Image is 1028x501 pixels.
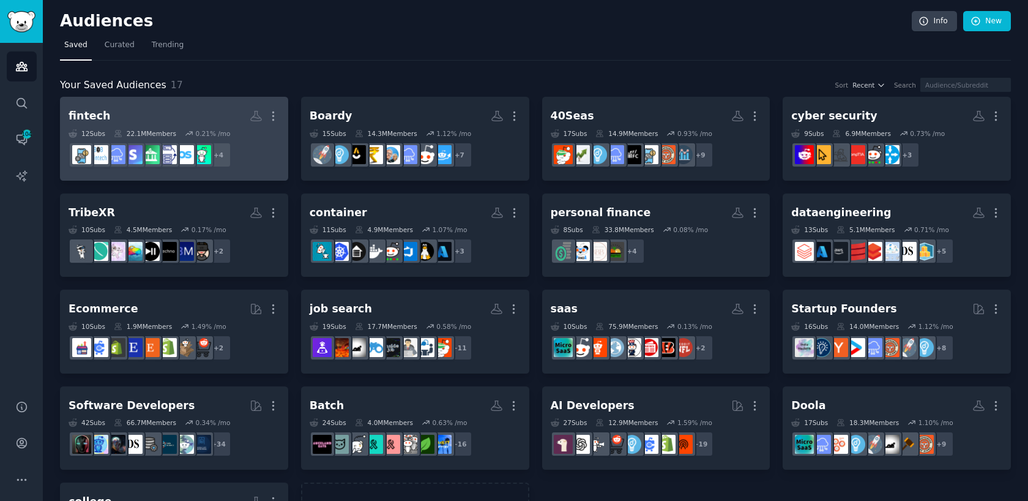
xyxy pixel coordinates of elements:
div: 14.3M Members [355,129,417,138]
img: GrowthHacking [829,435,848,454]
div: 17.7M Members [355,322,417,331]
div: 17 Sub s [551,129,587,138]
img: startup [846,338,865,357]
img: artificial [89,435,108,454]
div: + 3 [447,238,472,264]
div: fintech [69,108,111,124]
div: 42 Sub s [69,418,105,427]
img: shopify [158,338,177,357]
img: Techno [158,242,177,261]
div: saas [551,301,578,317]
span: Trending [152,40,184,51]
a: Info [912,11,957,32]
img: cybersecurity [795,145,814,164]
img: SaaS [812,435,831,454]
img: indiehackers [795,338,814,357]
div: 24 Sub s [310,418,346,427]
img: socialanxiety [398,435,417,454]
div: + 34 [206,431,231,457]
button: Recent [852,81,885,89]
img: sysadmin [863,145,882,164]
img: databricks [795,242,814,261]
div: 9 Sub s [791,129,824,138]
div: + 8 [928,335,954,361]
img: aws [829,242,848,261]
img: Etsy [141,338,160,357]
div: 19 Sub s [310,322,346,331]
div: 27 Sub s [551,418,587,427]
img: politics [622,338,641,357]
img: sysadmin [381,242,400,261]
img: adhd_anxiety [364,435,383,454]
div: 10 Sub s [551,322,587,331]
img: CyberSecurityAdvice [812,145,831,164]
div: 0.34 % /mo [195,418,230,427]
a: AI Developers27Subs12.9MMembers1.59% /mo+19B2BForHireshopifyecommercemarketingEntrepreneurecommer... [542,386,770,470]
img: Entrepreneur [588,145,607,164]
img: Vive [89,242,108,261]
div: + 11 [447,335,472,361]
div: Boardy [310,108,352,124]
div: 12.9M Members [595,418,658,427]
a: Doola17Subs18.3MMembers1.10% /mo+9EntrepreneurRideAlonglawantiworkstartupsEntrepreneurGrowthHacki... [783,386,1011,470]
a: saas10Subs75.9MMembers0.13% /mo+2nflbengalsBreakingNews24hrpoliticsnewssportssalesmicrosaas [542,290,770,374]
a: Software Developers42Subs66.7MMembers0.34% /mo+34MobileAppDevelopersdataisbeautifulDataSciencePro... [60,386,288,470]
img: oculus [72,242,91,261]
img: FintechAR [141,145,160,164]
img: Entrepreneur [846,435,865,454]
img: PaymentProcessing [158,145,177,164]
div: + 4 [619,238,645,264]
a: Curated [100,36,139,61]
a: 40Seas17Subs14.9MMembers0.93% /mo+9analyticsEntrepreneurRideAlongfintechdevFinancialCareersSaaSEn... [542,97,770,181]
img: sports [588,338,607,357]
img: bengals [657,338,676,357]
img: stripe [124,145,143,164]
div: 6.9M Members [832,129,890,138]
div: 12 Sub s [69,129,105,138]
img: EtsySellers [124,338,143,357]
a: Ecommerce10Subs1.9MMembers1.49% /mo+2ecommercedropshipshopifyEtsyEtsySellersreviewmyshopifyecomme... [60,290,288,374]
img: JobFair [398,338,417,357]
img: ecommercemarketing [639,435,658,454]
img: docker [364,242,383,261]
div: + 9 [928,431,954,457]
div: + 4 [206,142,231,168]
img: anxiety_support [433,435,452,454]
img: MetaReferrals [192,242,211,261]
div: + 5 [928,238,954,264]
div: job search [310,301,372,317]
span: Curated [105,40,135,51]
img: microsaas [795,435,814,454]
div: Search [894,81,916,89]
img: MobileAppDevelopers [192,435,211,454]
a: dataengineering13Subs5.1MMembers0.71% /mo+5aws_cdkdatascienceAzureDataPlatformsDatabricks_engscal... [783,194,1011,277]
img: budgetfood [605,242,624,261]
img: networking [881,145,900,164]
img: EntrepreneurRideAlong [657,145,676,164]
div: 1.12 % /mo [436,129,471,138]
img: opensource [313,242,332,261]
div: 40Seas [551,108,594,124]
h2: Audiences [60,12,912,31]
img: ycombinator [829,338,848,357]
div: 1.10 % /mo [918,418,953,427]
img: GummySearch logo [7,11,35,32]
img: AZURE [433,242,452,261]
span: Recent [852,81,874,89]
div: + 16 [447,431,472,457]
div: TribeXR [69,205,115,220]
div: 1.9M Members [114,322,172,331]
img: antiwork [347,338,366,357]
div: + 9 [688,142,713,168]
div: 4.9M Members [355,225,413,234]
div: 4.5M Members [114,225,172,234]
img: OculusQuest2 [124,242,143,261]
img: JobSearchBuddies [415,338,434,357]
img: SaaS [863,338,882,357]
img: ecommerce [192,338,211,357]
div: 0.13 % /mo [677,322,712,331]
span: 104 [21,130,32,138]
div: 15 Sub s [310,129,346,138]
div: 1.49 % /mo [192,322,226,331]
div: 1.12 % /mo [918,322,953,331]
